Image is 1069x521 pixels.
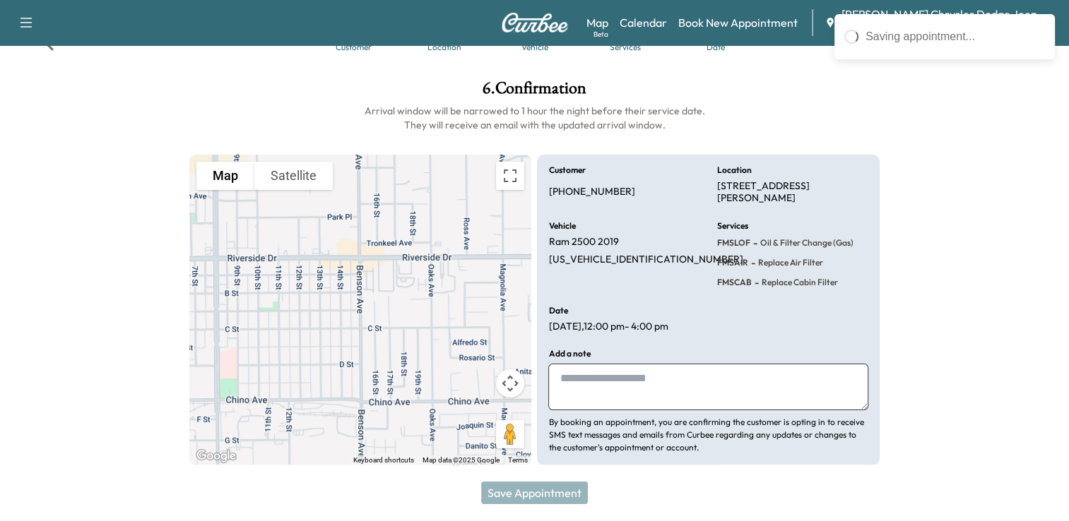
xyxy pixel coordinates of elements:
p: By booking an appointment, you are confirming the customer is opting in to receive SMS text messa... [548,416,868,454]
div: Saving appointment... [866,28,1045,45]
p: [STREET_ADDRESS][PERSON_NAME] [717,180,868,205]
h6: Services [717,222,748,230]
h6: Location [717,166,752,174]
span: - [748,256,755,270]
button: Show street map [196,162,254,190]
img: Curbee Logo [501,13,569,32]
div: Location [427,43,461,52]
h6: Date [548,306,567,315]
span: Replace Air Filter [755,257,823,268]
div: Date [707,43,725,52]
a: MapBeta [586,14,608,31]
div: Services [610,43,641,52]
span: - [752,275,759,289]
h6: Arrival window will be narrowed to 1 hour the night before their service date. They will receive ... [189,104,880,132]
h6: Vehicle [548,222,575,230]
span: - [750,236,757,250]
a: Open this area in Google Maps (opens a new window) [193,447,240,465]
h6: Add a note [548,349,590,358]
span: Replace Cabin Filter [759,277,838,288]
button: Show satellite imagery [254,162,333,190]
img: Google [193,447,240,465]
span: Oil & Filter Change (Gas) [757,237,854,248]
button: Keyboard shortcuts [353,455,413,465]
p: [DATE] , 12:00 pm - 4:00 pm [548,321,668,333]
p: [US_VEHICLE_IDENTIFICATION_NUMBER] [548,253,743,266]
a: Terms (opens in new tab) [507,456,527,464]
span: FMSAIR [717,257,748,268]
button: Drag Pegman onto the map to open Street View [496,420,524,448]
span: FMSLOF [717,237,750,248]
p: [PHONE_NUMBER] [548,186,634,198]
p: Ram 2500 2019 [548,236,618,248]
a: Book New Appointment [678,14,798,31]
a: Calendar [620,14,667,31]
div: Vehicle [521,43,548,52]
span: FMSCAB [717,277,752,288]
h1: 6 . Confirmation [189,80,880,104]
h6: Customer [548,166,585,174]
div: Beta [593,29,608,40]
div: Customer [336,43,372,52]
span: [PERSON_NAME] Chrysler Dodge Jeep RAM of [GEOGRAPHIC_DATA] [841,6,1058,40]
span: Map data ©2025 Google [422,456,499,464]
button: Toggle fullscreen view [496,162,524,190]
button: Map camera controls [496,369,524,397]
